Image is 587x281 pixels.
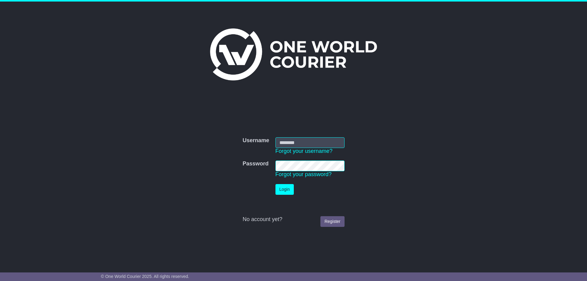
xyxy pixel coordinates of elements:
button: Login [275,184,294,195]
a: Forgot your password? [275,171,332,177]
img: One World [210,28,377,80]
span: © One World Courier 2025. All rights reserved. [101,274,189,279]
a: Register [320,216,344,227]
label: Username [242,137,269,144]
a: Forgot your username? [275,148,333,154]
div: No account yet? [242,216,344,223]
label: Password [242,161,268,167]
